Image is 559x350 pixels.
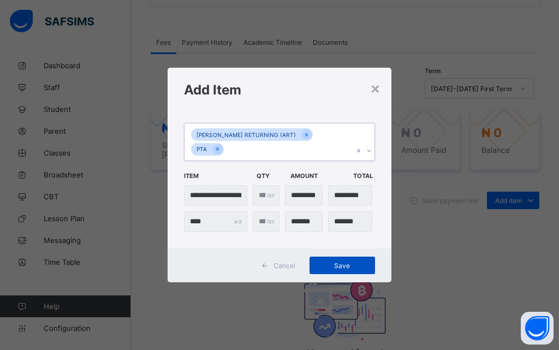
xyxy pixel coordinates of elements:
div: [PERSON_NAME] RETURNING (ART) [191,128,301,141]
div: PTA [191,143,212,156]
span: Qty [257,167,285,185]
span: Item [184,167,251,185]
h1: Add Item [184,82,375,98]
button: Open asap [521,312,554,345]
span: Save [318,262,367,270]
div: × [370,79,380,97]
span: Amount [290,167,348,185]
span: Total [353,167,382,185]
span: Cancel [273,262,295,270]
